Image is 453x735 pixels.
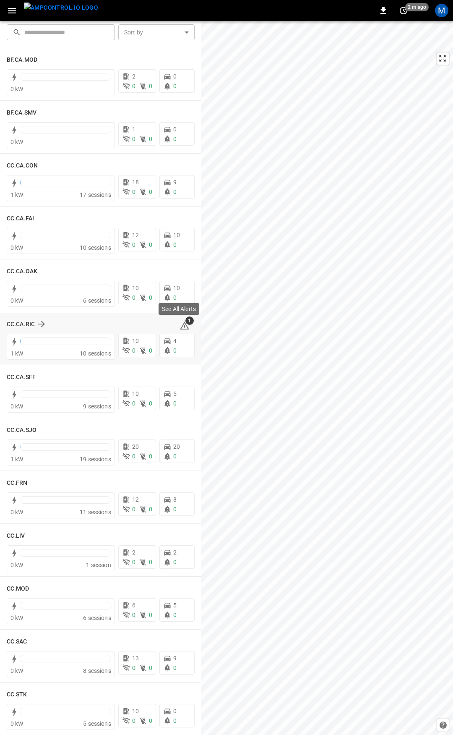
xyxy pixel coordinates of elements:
[132,294,135,301] span: 0
[80,244,111,251] span: 10 sessions
[132,390,139,397] span: 10
[132,73,135,80] span: 2
[173,549,177,556] span: 2
[83,720,111,727] span: 5 sessions
[435,4,448,17] div: profile-icon
[173,294,177,301] span: 0
[173,83,177,89] span: 0
[173,559,177,565] span: 0
[132,232,139,238] span: 12
[10,720,23,727] span: 0 kW
[201,21,453,735] canvas: Map
[7,690,27,699] h6: CC.STK
[132,285,139,291] span: 10
[149,506,152,513] span: 0
[7,214,34,223] h6: CC.CA.FAI
[173,241,177,248] span: 0
[149,83,152,89] span: 0
[132,400,135,407] span: 0
[10,350,23,357] span: 1 kW
[132,453,135,460] span: 0
[10,244,23,251] span: 0 kW
[173,496,177,503] span: 8
[83,615,111,621] span: 6 sessions
[132,126,135,133] span: 1
[132,337,139,344] span: 10
[7,584,29,594] h6: CC.MOD
[7,479,28,488] h6: CC.FRN
[149,347,152,354] span: 0
[80,456,111,463] span: 19 sessions
[7,320,35,329] h6: CC.CA.RIC
[173,136,177,142] span: 0
[173,664,177,671] span: 0
[162,305,196,313] p: See All Alerts
[83,297,111,304] span: 6 sessions
[173,73,177,80] span: 0
[132,664,135,671] span: 0
[7,55,37,65] h6: BF.CA.MOD
[24,3,98,13] img: ampcontrol.io logo
[173,453,177,460] span: 0
[132,506,135,513] span: 0
[7,637,27,646] h6: CC.SAC
[185,316,194,325] span: 1
[7,373,36,382] h6: CC.CA.SFF
[10,191,23,198] span: 1 kW
[173,400,177,407] span: 0
[132,602,135,609] span: 6
[173,188,177,195] span: 0
[10,456,23,463] span: 1 kW
[397,4,410,17] button: set refresh interval
[10,297,23,304] span: 0 kW
[149,664,152,671] span: 0
[80,191,111,198] span: 17 sessions
[173,506,177,513] span: 0
[173,443,180,450] span: 20
[173,126,177,133] span: 0
[173,655,177,662] span: 9
[83,403,111,410] span: 9 sessions
[7,531,25,541] h6: CC.LIV
[173,717,177,724] span: 0
[149,612,152,618] span: 0
[10,615,23,621] span: 0 kW
[132,612,135,618] span: 0
[173,232,180,238] span: 10
[173,285,180,291] span: 10
[10,667,23,674] span: 0 kW
[7,426,36,435] h6: CC.CA.SJO
[132,655,139,662] span: 13
[173,390,177,397] span: 5
[7,267,37,276] h6: CC.CA.OAK
[132,179,139,186] span: 18
[86,562,111,568] span: 1 session
[173,179,177,186] span: 9
[173,602,177,609] span: 5
[405,3,429,11] span: 2 m ago
[83,667,111,674] span: 8 sessions
[132,443,139,450] span: 20
[149,717,152,724] span: 0
[149,559,152,565] span: 0
[10,509,23,515] span: 0 kW
[149,136,152,142] span: 0
[173,347,177,354] span: 0
[132,241,135,248] span: 0
[149,453,152,460] span: 0
[149,294,152,301] span: 0
[132,83,135,89] span: 0
[7,108,36,118] h6: BF.CA.SMV
[132,708,139,714] span: 10
[132,136,135,142] span: 0
[7,161,38,170] h6: CC.CA.CON
[149,188,152,195] span: 0
[173,337,177,344] span: 4
[10,86,23,92] span: 0 kW
[10,139,23,145] span: 0 kW
[132,188,135,195] span: 0
[173,708,177,714] span: 0
[132,549,135,556] span: 2
[132,347,135,354] span: 0
[80,350,111,357] span: 10 sessions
